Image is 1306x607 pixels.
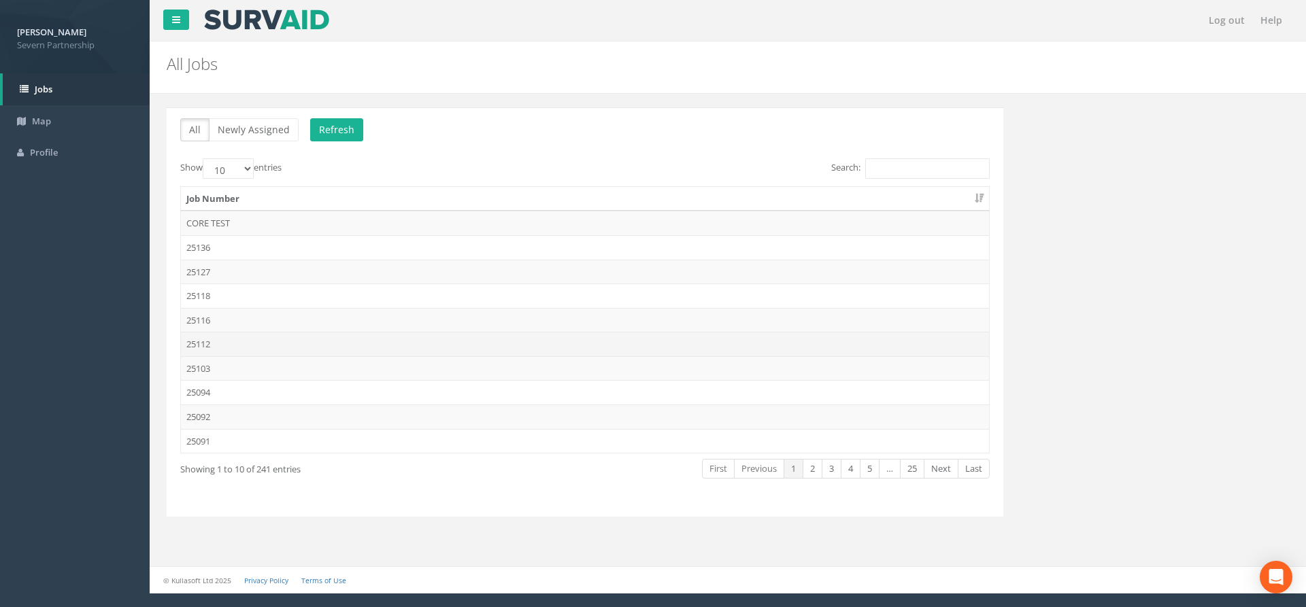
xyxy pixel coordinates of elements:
th: Job Number: activate to sort column ascending [181,187,989,211]
a: Previous [734,459,784,479]
a: 25 [900,459,924,479]
span: Profile [30,146,58,158]
button: All [180,118,210,141]
div: Showing 1 to 10 of 241 entries [180,457,505,476]
td: 25094 [181,380,989,404]
button: Newly Assigned [209,118,299,141]
label: Search: [831,158,990,179]
a: … [879,459,901,479]
a: First [702,459,735,479]
input: Search: [865,158,990,179]
span: Jobs [35,83,52,95]
a: Next [924,459,958,479]
label: Show entries [180,158,282,179]
strong: [PERSON_NAME] [17,26,86,38]
td: 25091 [181,429,989,453]
td: 25103 [181,356,989,381]
td: 25112 [181,332,989,356]
a: Privacy Policy [244,576,288,585]
h2: All Jobs [167,55,1099,73]
a: 1 [784,459,803,479]
td: CORE TEST [181,211,989,235]
td: 25127 [181,260,989,284]
a: Last [958,459,990,479]
span: Severn Partnership [17,39,133,52]
td: 25136 [181,235,989,260]
td: 25092 [181,404,989,429]
a: [PERSON_NAME] Severn Partnership [17,22,133,51]
div: Open Intercom Messenger [1260,561,1292,593]
a: 3 [822,459,841,479]
a: 4 [841,459,860,479]
a: Jobs [3,73,150,105]
a: Terms of Use [301,576,346,585]
td: 25116 [181,308,989,332]
a: 5 [860,459,880,479]
button: Refresh [310,118,363,141]
select: Showentries [203,158,254,179]
span: Map [32,115,51,127]
small: © Kullasoft Ltd 2025 [163,576,231,585]
a: 2 [803,459,822,479]
td: 25118 [181,283,989,308]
